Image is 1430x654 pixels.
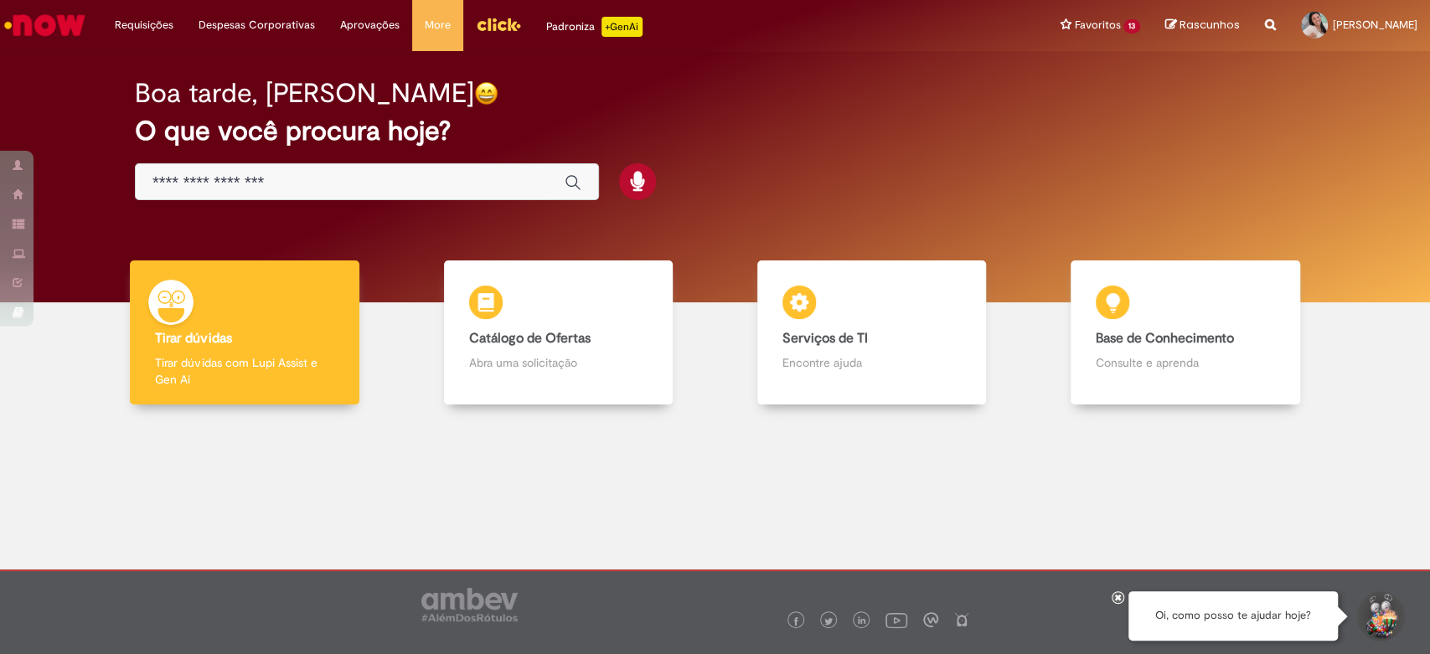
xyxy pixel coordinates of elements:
p: Abra uma solicitação [469,354,648,371]
a: Serviços de TI Encontre ajuda [715,260,1029,405]
span: 13 [1123,19,1140,33]
b: Tirar dúvidas [155,330,231,347]
img: happy-face.png [474,81,498,106]
a: Tirar dúvidas Tirar dúvidas com Lupi Assist e Gen Ai [88,260,401,405]
h2: Boa tarde, [PERSON_NAME] [135,79,474,108]
img: ServiceNow [2,8,88,42]
span: Despesas Corporativas [199,17,315,33]
img: logo_footer_youtube.png [885,609,907,631]
span: [PERSON_NAME] [1333,18,1417,32]
img: click_logo_yellow_360x200.png [476,12,521,37]
div: Padroniza [546,17,643,37]
h2: O que você procura hoje? [135,116,1295,146]
img: logo_footer_workplace.png [923,612,938,627]
p: Tirar dúvidas com Lupi Assist e Gen Ai [155,354,333,388]
img: logo_footer_facebook.png [792,617,800,626]
button: Iniciar Conversa de Suporte [1355,591,1405,641]
a: Base de Conhecimento Consulte e aprenda [1029,260,1342,405]
span: Rascunhos [1180,17,1240,33]
span: More [425,17,451,33]
span: Aprovações [340,17,400,33]
span: Favoritos [1074,17,1120,33]
p: Consulte e aprenda [1096,354,1274,371]
a: Rascunhos [1165,18,1240,33]
b: Serviços de TI [782,330,868,347]
img: logo_footer_naosei.png [954,612,969,627]
p: +GenAi [601,17,643,37]
img: logo_footer_ambev_rotulo_gray.png [421,588,518,621]
b: Base de Conhecimento [1096,330,1234,347]
span: Requisições [115,17,173,33]
img: logo_footer_linkedin.png [858,616,866,626]
b: Catálogo de Ofertas [469,330,591,347]
p: Encontre ajuda [782,354,961,371]
img: logo_footer_twitter.png [824,617,833,626]
div: Oi, como posso te ajudar hoje? [1128,591,1338,641]
a: Catálogo de Ofertas Abra uma solicitação [401,260,715,405]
